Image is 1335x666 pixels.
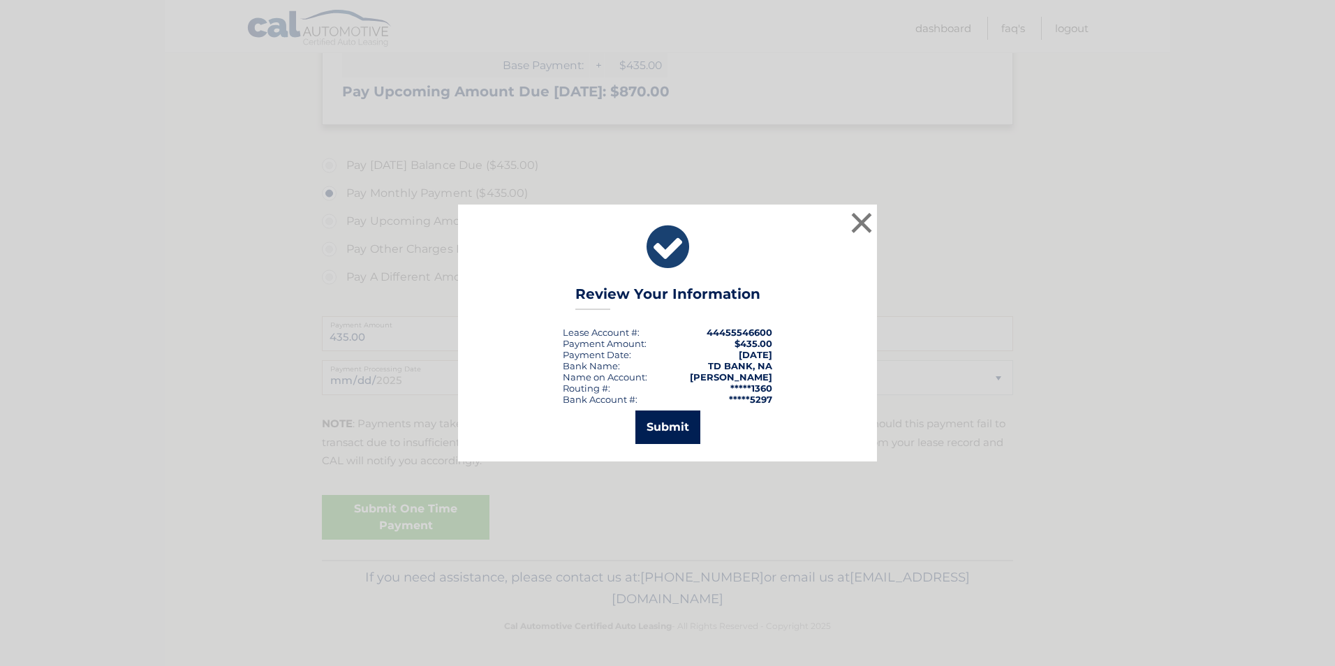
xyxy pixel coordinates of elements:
span: Payment Date [563,349,629,360]
span: $435.00 [735,338,772,349]
strong: 44455546600 [707,327,772,338]
button: × [848,209,876,237]
div: Lease Account #: [563,327,640,338]
h3: Review Your Information [575,286,760,310]
span: [DATE] [739,349,772,360]
div: Bank Name: [563,360,620,371]
div: Payment Amount: [563,338,647,349]
div: Bank Account #: [563,394,637,405]
div: Routing #: [563,383,610,394]
button: Submit [635,410,700,444]
div: : [563,349,631,360]
strong: [PERSON_NAME] [690,371,772,383]
strong: TD BANK, NA [708,360,772,371]
div: Name on Account: [563,371,647,383]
